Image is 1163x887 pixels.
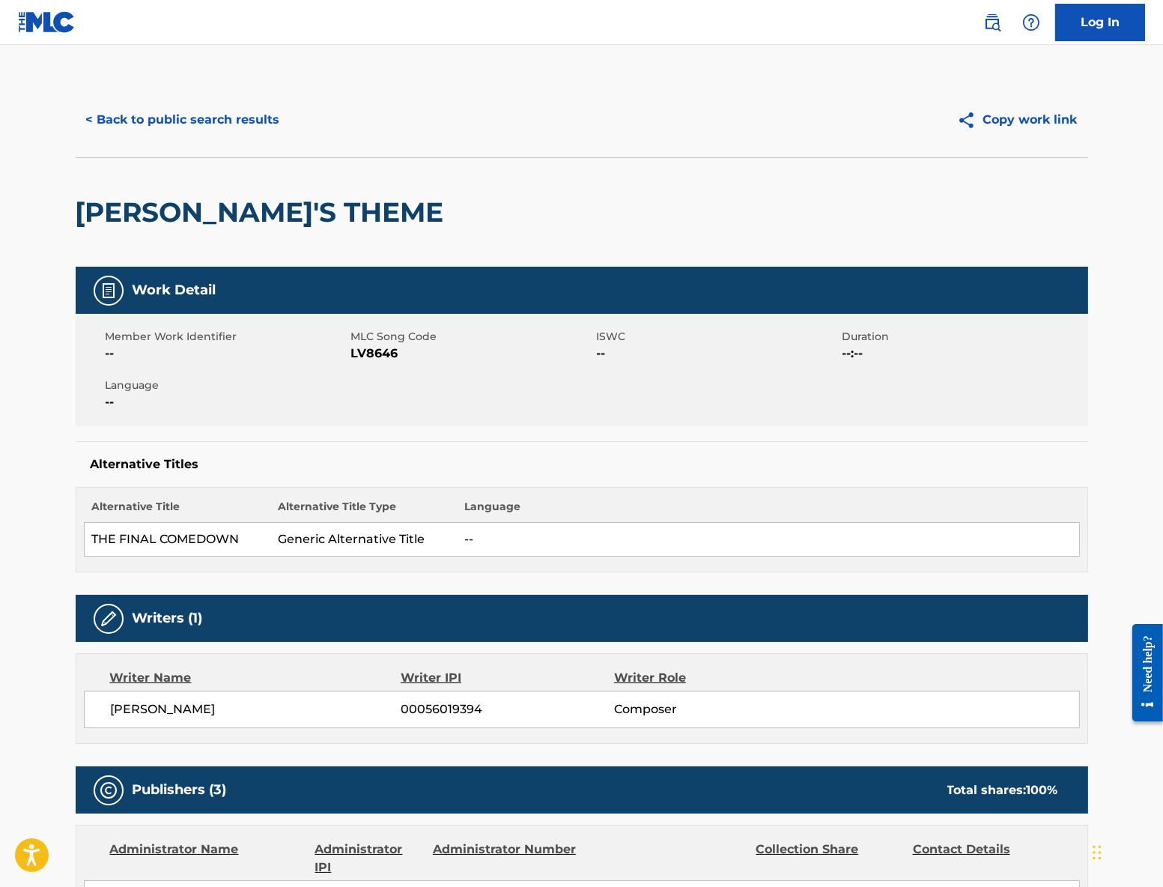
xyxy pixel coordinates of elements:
[1022,13,1040,31] img: help
[457,499,1079,523] th: Language
[756,841,901,877] div: Collection Share
[614,669,808,687] div: Writer Role
[401,700,613,718] span: 00056019394
[433,841,578,877] div: Administrator Number
[110,841,304,877] div: Administrator Name
[401,669,614,687] div: Writer IPI
[84,499,270,523] th: Alternative Title
[842,345,1084,363] span: --:--
[76,196,452,229] h2: [PERSON_NAME]'S THEME
[1093,830,1102,875] div: Drag
[1016,7,1046,37] div: Help
[133,781,227,799] h5: Publishers (3)
[977,7,1007,37] a: Public Search
[106,393,347,411] span: --
[913,841,1058,877] div: Contact Details
[111,700,401,718] span: [PERSON_NAME]
[84,523,270,557] td: THE FINAL COMEDOWN
[457,523,1079,557] td: --
[110,669,401,687] div: Writer Name
[315,841,422,877] div: Administrator IPI
[614,700,808,718] span: Composer
[91,457,1073,472] h5: Alternative Titles
[1088,815,1163,887] iframe: Chat Widget
[597,345,839,363] span: --
[957,111,983,130] img: Copy work link
[100,610,118,628] img: Writers
[351,345,593,363] span: LV8646
[1027,783,1058,797] span: 100 %
[133,282,216,299] h5: Work Detail
[106,329,347,345] span: Member Work Identifier
[133,610,203,627] h5: Writers (1)
[270,499,457,523] th: Alternative Title Type
[18,11,76,33] img: MLC Logo
[1055,4,1145,41] a: Log In
[100,781,118,799] img: Publishers
[842,329,1084,345] span: Duration
[983,13,1001,31] img: search
[100,282,118,300] img: Work Detail
[597,329,839,345] span: ISWC
[106,345,347,363] span: --
[947,101,1088,139] button: Copy work link
[76,101,291,139] button: < Back to public search results
[947,781,1058,799] div: Total shares:
[351,329,593,345] span: MLC Song Code
[106,378,347,393] span: Language
[270,523,457,557] td: Generic Alternative Title
[1121,613,1163,733] iframe: Resource Center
